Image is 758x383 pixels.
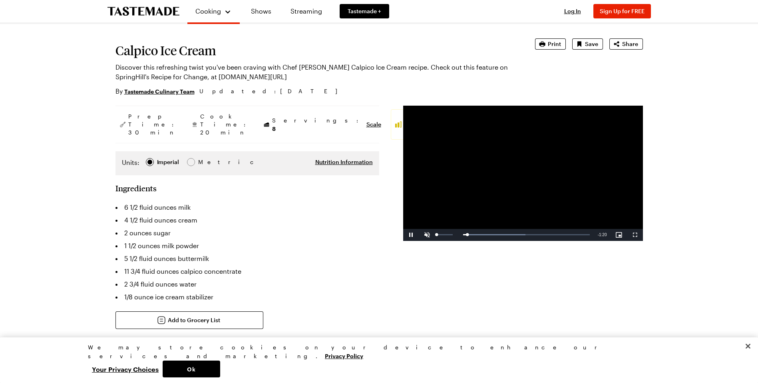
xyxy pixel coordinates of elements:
a: Tastemade + [340,4,389,18]
span: Prep Time: 30 min [128,112,178,136]
span: Share [622,40,638,48]
button: Save recipe [572,38,603,50]
button: Sign Up for FREE [593,4,651,18]
div: Imperial [157,158,179,166]
button: Cooking [195,3,232,19]
button: Add to Grocery List [115,311,263,329]
div: Progress Bar [463,234,590,235]
span: Cooking [195,7,221,15]
video-js: Video Player [403,106,643,241]
div: Metric [198,158,215,166]
a: More information about your privacy, opens in a new tab [325,352,363,359]
span: Updated : [DATE] [199,87,345,96]
h2: Ingredients [115,183,157,193]
p: *Only 1 of each ingredient will be added to your cart. Please adjust as necessary. [115,337,379,343]
li: 2 ounces sugar [115,227,379,239]
label: Units: [122,158,139,167]
h1: Calpico Ice Cream [115,43,513,58]
span: Metric [198,158,216,166]
div: We may store cookies on your device to enhance our services and marketing. [88,343,663,361]
button: Print [535,38,566,50]
span: Log In [564,8,581,14]
button: Your Privacy Choices [88,361,163,377]
button: Fullscreen [627,229,643,241]
span: Sign Up for FREE [600,8,645,14]
span: - [598,233,599,237]
div: Volume Level [436,234,453,235]
button: Close [739,337,757,355]
span: 8 [272,124,276,132]
span: Save [585,40,598,48]
a: Tastemade Culinary Team [124,87,195,96]
div: Privacy [88,343,663,377]
span: Imperial [157,158,180,166]
li: 4 1/2 fluid ounces cream [115,214,379,227]
button: Share [609,38,643,50]
span: Servings: [272,116,362,133]
span: Cook Time: 20 min [200,112,250,136]
button: Nutrition Information [315,158,373,166]
li: 6 1/2 fluid ounces milk [115,201,379,214]
span: Tastemade + [348,7,381,15]
button: Log In [557,7,589,15]
button: Scale [366,120,381,128]
span: Print [548,40,561,48]
p: Discover this refreshing twist you've been craving with Chef [PERSON_NAME] Calpico Ice Cream reci... [115,62,513,82]
button: Ok [163,361,220,377]
li: 11 3/4 fluid ounces calpico concentrate [115,265,379,278]
li: 2 3/4 fluid ounces water [115,278,379,291]
span: 1:20 [599,233,607,237]
li: 1 1/2 ounces milk powder [115,239,379,252]
button: Picture-in-Picture [611,229,627,241]
button: Pause [403,229,419,241]
button: Unmute [419,229,435,241]
p: By [115,86,195,96]
li: 5 1/2 fluid ounces buttermilk [115,252,379,265]
span: Add to Grocery List [168,316,220,324]
div: Imperial Metric [122,158,215,169]
a: To Tastemade Home Page [107,7,179,16]
li: 1/8 ounce ice cream stabilizer [115,291,379,303]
